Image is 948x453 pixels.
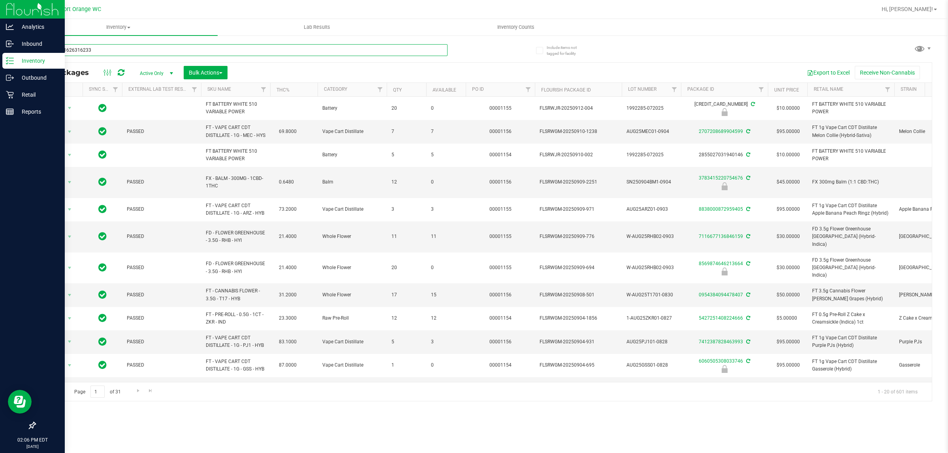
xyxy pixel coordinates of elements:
span: 31.2000 [275,289,301,301]
span: In Sync [98,231,107,242]
a: 7412387828463993 [699,339,743,344]
span: 0 [431,178,461,186]
a: Unit Price [774,87,799,93]
span: In Sync [98,313,107,324]
a: Strain [901,86,917,92]
span: 1992285-072025 [626,105,676,112]
span: 5 [431,151,461,159]
span: select [65,360,75,371]
a: 00001155 [489,206,512,212]
span: AUG25ARZ01-0903 [626,206,676,213]
span: Sync from Compliance System [745,261,750,266]
span: Inventory Counts [487,24,545,31]
a: Category [324,86,347,92]
span: 3 [431,338,461,346]
span: Sync from Compliance System [745,206,750,212]
span: PASSED [127,206,196,213]
span: In Sync [98,176,107,187]
span: FX - BALM - 300MG - 1CBD-1THC [206,175,265,190]
a: 00001155 [489,234,512,239]
span: PASSED [127,128,196,135]
span: In Sync [98,359,107,371]
span: select [65,204,75,215]
a: Filter [109,83,122,96]
span: FLSRWGM-20250904-1856 [540,314,617,322]
span: 12 [391,314,421,322]
span: select [65,336,75,347]
span: FLSRWGM-20250904-695 [540,361,617,369]
a: Go to the last page [145,386,156,396]
span: 87.0000 [275,359,301,371]
span: Sync from Compliance System [745,315,750,321]
button: Receive Non-Cannabis [855,66,920,79]
span: select [65,126,75,137]
a: Filter [881,83,894,96]
span: FT BATTERY WHITE 510 VARIABLE POWER [206,101,265,116]
div: [CREDIT_CARD_NUMBER] [680,101,769,116]
span: Sync from Compliance System [745,129,750,134]
a: 00001156 [489,292,512,298]
a: SKU Name [207,86,231,92]
span: In Sync [98,103,107,114]
span: W-AUG25T1701-0830 [626,291,676,299]
span: FT BATTERY WHITE 510 VARIABLE POWER [812,148,890,163]
p: Outbound [14,73,61,82]
span: FLSRWGM-20250909-776 [540,233,617,240]
span: 73.2000 [275,204,301,215]
span: Vape Cart Distillate [322,338,382,346]
span: W-AUG25RHB02-0903 [626,264,676,271]
a: 00001156 [489,129,512,134]
span: FLSRWGM-20250910-1238 [540,128,617,135]
div: Newly Received [680,182,769,190]
inline-svg: Retail [6,91,14,99]
a: 00001156 [489,339,512,344]
span: Vape Cart Distillate [322,206,382,213]
span: 11 [431,233,461,240]
span: AUG25MEC01-0904 [626,128,676,135]
span: FT - VAPE CART CDT DISTILLATE - 1G - MEC - HYS [206,124,265,139]
a: Retail Name [814,86,843,92]
span: select [65,150,75,161]
span: PASSED [127,338,196,346]
a: 3783415220754676 [699,175,743,181]
span: PASSED [127,178,196,186]
span: 1 [391,361,421,369]
iframe: Resource center [8,390,32,414]
a: 2707208689904599 [699,129,743,134]
a: Filter [374,83,387,96]
input: Search Package ID, Item Name, SKU, Lot or Part Number... [35,44,448,56]
span: In Sync [98,336,107,347]
span: 3 [391,206,421,213]
span: FLSRWGM-20250908-501 [540,291,617,299]
span: $10.00000 [773,149,804,161]
span: FD - FLOWER GREENHOUSE - 3.5G - RHB - HYI [206,229,265,244]
span: FT 3.5g Cannabis Flower [PERSON_NAME] Grapes (Hybrid) [812,287,890,302]
span: FT 1g Vape Cart CDT Distillate Purple PJs (Hybrid) [812,334,890,349]
a: 8838000872959405 [699,206,743,212]
span: 15 [431,291,461,299]
a: Inventory Counts [416,19,615,36]
span: 1992285-072025 [626,151,676,159]
span: PASSED [127,233,196,240]
span: $45.00000 [773,176,804,188]
span: 21.4000 [275,231,301,242]
p: Retail [14,90,61,99]
span: FT - VAPE CART CDT DISTILLATE - 1G - ARZ - HYB [206,202,265,217]
a: 5427251408224666 [699,315,743,321]
a: 8569874646213664 [699,261,743,266]
a: 00001154 [489,362,512,368]
span: 83.1000 [275,336,301,348]
span: select [65,313,75,324]
span: AUG25GSS01-0828 [626,361,676,369]
a: Flourish Package ID [541,87,591,93]
a: 7116677136846159 [699,234,743,239]
span: Sync from Compliance System [745,292,750,298]
span: Vape Cart Distillate [322,128,382,135]
span: All Packages [41,68,97,77]
span: 0 [431,264,461,271]
a: Qty [393,87,402,93]
p: Inbound [14,39,61,49]
span: 0 [431,105,461,112]
span: 21.4000 [275,262,301,273]
span: $30.00000 [773,231,804,242]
